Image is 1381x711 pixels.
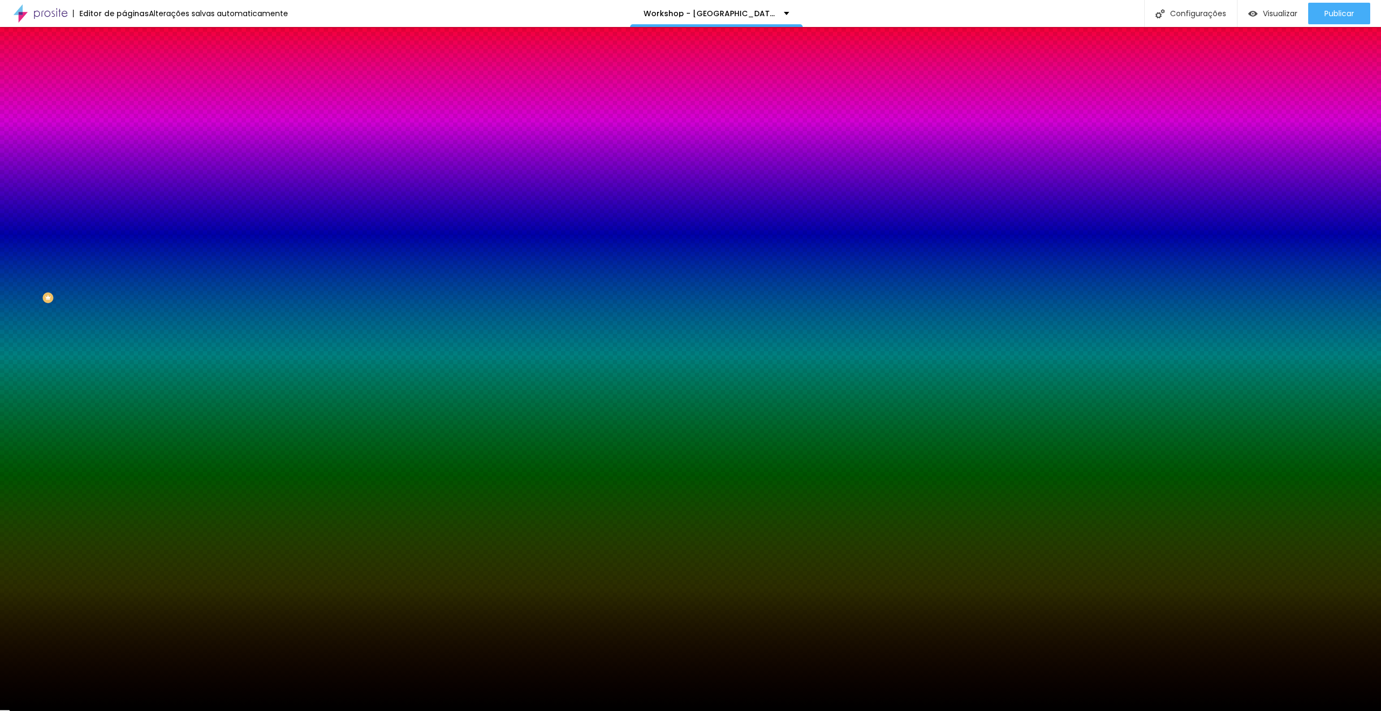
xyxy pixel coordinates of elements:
img: view-1.svg [1248,9,1257,18]
button: Visualizar [1238,3,1308,24]
p: Workshop - [GEOGRAPHIC_DATA] [644,10,776,17]
span: Publicar [1324,9,1354,18]
span: Visualizar [1263,9,1297,18]
div: Editor de páginas [73,10,149,17]
img: Icone [1156,9,1165,18]
button: Publicar [1308,3,1370,24]
div: Alterações salvas automaticamente [149,10,288,17]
